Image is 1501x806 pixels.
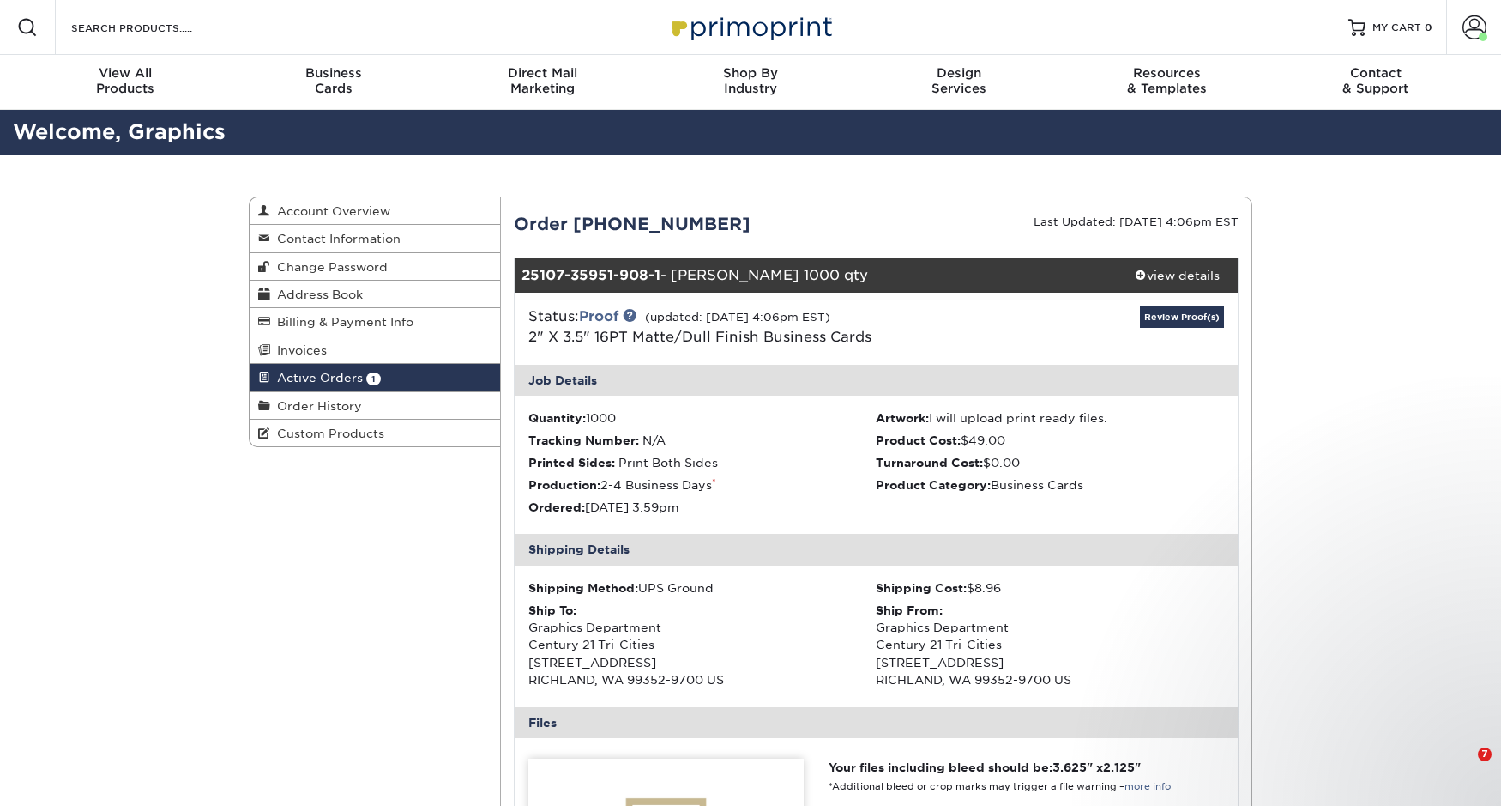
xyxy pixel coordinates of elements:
iframe: Intercom live chat [1443,748,1484,789]
span: Shop By [647,65,855,81]
span: Billing & Payment Info [270,315,413,329]
a: Proof [579,308,618,324]
strong: Ship To: [528,603,576,617]
div: Industry [647,65,855,96]
span: Business [230,65,438,81]
div: view details [1117,267,1238,284]
div: Cards [230,65,438,96]
a: Contact& Support [1271,55,1480,110]
div: Shipping Details [515,534,1239,565]
strong: Shipping Method: [528,581,638,595]
a: Order History [250,392,500,420]
span: 7 [1478,748,1492,761]
div: - [PERSON_NAME] 1000 qty [515,258,1118,293]
strong: Ship From: [876,603,943,617]
strong: Shipping Cost: [876,581,967,595]
small: (updated: [DATE] 4:06pm EST) [645,311,830,324]
strong: Ordered: [528,500,585,514]
span: Direct Mail [438,65,647,81]
span: 2.125 [1103,761,1135,774]
div: Job Details [515,365,1239,396]
div: & Support [1271,65,1480,96]
strong: Quantity: [528,411,586,425]
div: Order [PHONE_NUMBER] [501,211,877,237]
li: 1000 [528,409,877,427]
div: UPS Ground [528,579,877,597]
strong: Product Cost: [876,433,961,447]
li: I will upload print ready files. [876,409,1224,427]
span: Resources [1063,65,1271,81]
span: 3.625 [1052,761,1087,774]
div: Services [854,65,1063,96]
strong: Artwork: [876,411,929,425]
span: Order History [270,399,362,413]
a: Billing & Payment Info [250,308,500,336]
span: View All [21,65,230,81]
a: Invoices [250,336,500,364]
small: Last Updated: [DATE] 4:06pm EST [1034,215,1239,228]
div: Graphics Department Century 21 Tri-Cities [STREET_ADDRESS] RICHLAND, WA 99352-9700 US [528,602,877,689]
span: Change Password [270,260,388,274]
li: [DATE] 3:59pm [528,499,877,516]
div: & Templates [1063,65,1271,96]
li: Business Cards [876,476,1224,494]
span: 0 [1425,21,1432,33]
a: BusinessCards [230,55,438,110]
strong: Tracking Number: [528,433,639,447]
small: *Additional bleed or crop marks may trigger a file warning – [829,781,1171,792]
div: Status: [515,306,997,348]
a: 2" X 3.5" 16PT Matte/Dull Finish Business Cards [528,329,871,345]
span: 1 [366,373,381,385]
span: Contact Information [270,232,401,245]
div: Graphics Department Century 21 Tri-Cities [STREET_ADDRESS] RICHLAND, WA 99352-9700 US [876,602,1224,689]
span: Active Orders [270,371,363,385]
span: Custom Products [270,427,384,440]
img: Primoprint [665,9,836,45]
span: Print Both Sides [618,456,718,470]
a: DesignServices [854,55,1063,110]
a: Resources& Templates [1063,55,1271,110]
div: Marketing [438,65,647,96]
li: $0.00 [876,454,1224,471]
span: Invoices [270,343,327,357]
div: $8.96 [876,579,1224,597]
strong: 25107-35951-908-1 [521,267,660,283]
a: Address Book [250,281,500,308]
div: Products [21,65,230,96]
input: SEARCH PRODUCTS..... [69,17,237,38]
li: $49.00 [876,432,1224,449]
a: Shop ByIndustry [647,55,855,110]
strong: Turnaround Cost: [876,456,983,470]
strong: Production: [528,478,600,492]
span: Design [854,65,1063,81]
strong: Product Category: [876,478,991,492]
li: 2-4 Business Days [528,476,877,494]
a: Active Orders 1 [250,364,500,391]
strong: Your files including bleed should be: " x " [829,761,1141,774]
span: N/A [642,433,666,447]
span: Contact [1271,65,1480,81]
a: Custom Products [250,420,500,446]
a: Account Overview [250,197,500,225]
span: MY CART [1372,21,1421,35]
div: Files [515,707,1239,738]
a: Change Password [250,253,500,281]
span: Account Overview [270,204,390,218]
a: Direct MailMarketing [438,55,647,110]
a: view details [1117,258,1238,293]
a: more info [1124,781,1171,792]
span: Address Book [270,288,363,301]
a: View AllProducts [21,55,230,110]
a: Review Proof(s) [1140,306,1224,328]
a: Contact Information [250,225,500,252]
strong: Printed Sides: [528,456,615,470]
